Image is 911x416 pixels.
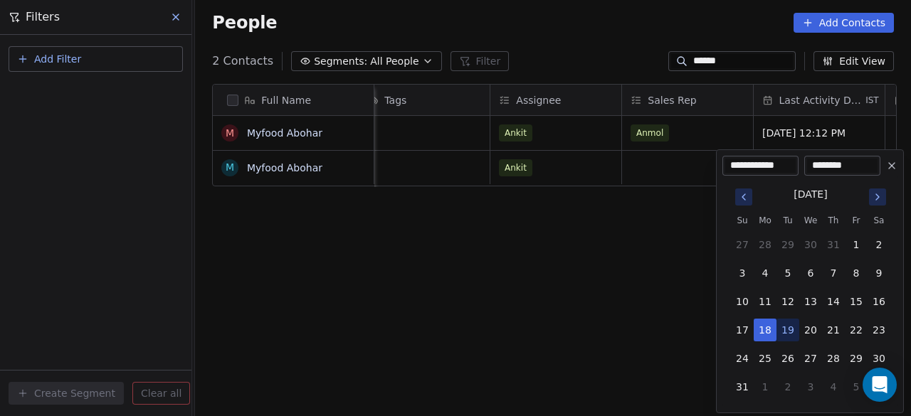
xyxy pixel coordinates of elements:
[845,347,868,370] button: 29
[754,213,776,228] th: Monday
[776,319,799,341] button: 19
[754,262,776,284] button: 4
[731,319,754,341] button: 17
[731,290,754,313] button: 10
[776,347,799,370] button: 26
[754,347,776,370] button: 25
[754,233,776,256] button: 28
[868,347,890,370] button: 30
[731,213,754,228] th: Sunday
[845,262,868,284] button: 8
[776,290,799,313] button: 12
[731,262,754,284] button: 3
[776,262,799,284] button: 5
[822,290,845,313] button: 14
[731,347,754,370] button: 24
[868,213,890,228] th: Saturday
[822,262,845,284] button: 7
[799,233,822,256] button: 30
[845,233,868,256] button: 1
[822,213,845,228] th: Thursday
[845,290,868,313] button: 15
[845,375,868,398] button: 5
[845,213,868,228] th: Friday
[822,375,845,398] button: 4
[868,290,890,313] button: 16
[754,290,776,313] button: 11
[822,233,845,256] button: 31
[822,347,845,370] button: 28
[799,290,822,313] button: 13
[799,375,822,398] button: 3
[754,375,776,398] button: 1
[822,319,845,341] button: 21
[868,233,890,256] button: 2
[734,187,754,207] button: Go to previous month
[868,262,890,284] button: 9
[794,187,827,202] div: [DATE]
[799,213,822,228] th: Wednesday
[776,213,799,228] th: Tuesday
[845,319,868,341] button: 22
[776,233,799,256] button: 29
[799,262,822,284] button: 6
[868,375,890,398] button: 6
[754,319,776,341] button: 18
[731,233,754,256] button: 27
[731,375,754,398] button: 31
[799,347,822,370] button: 27
[868,319,890,341] button: 23
[868,187,888,207] button: Go to next month
[776,375,799,398] button: 2
[799,319,822,341] button: 20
